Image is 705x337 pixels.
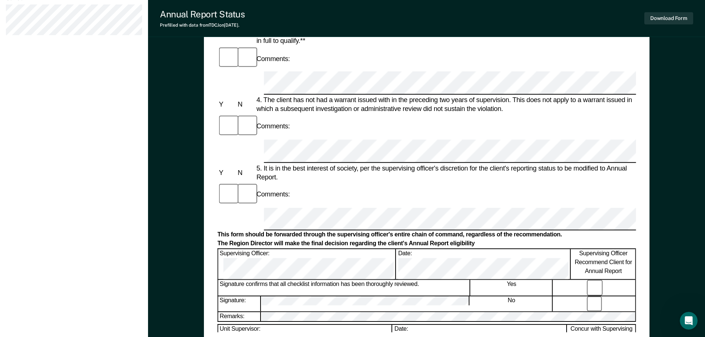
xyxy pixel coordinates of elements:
div: Signature confirms that all checklist information has been thoroughly reviewed. [218,280,470,295]
iframe: Intercom live chat [680,312,698,330]
div: This form should be forwarded through the supervising officer's entire chain of command, regardle... [217,232,636,239]
div: Yes [471,280,553,295]
div: Comments: [255,122,291,131]
div: Date: [396,249,570,280]
div: Prefilled with data from TDCJ on [DATE] . [160,23,245,28]
div: Y [217,100,236,109]
div: Signature: [218,296,261,311]
div: Comments: [255,54,291,63]
button: Download Form [644,12,693,24]
div: N [236,168,255,177]
div: 5. It is in the best interest of society, per the supervising officer's discretion for the client... [255,164,636,182]
div: No [470,296,553,311]
div: The Region Director will make the final decision regarding the client's Annual Report eligibility [217,240,636,248]
div: Supervising Officer Recommend Client for Annual Report [571,249,636,280]
div: 4. The client has not had a warrant issued with in the preceding two years of supervision. This d... [255,95,636,114]
div: N [236,100,255,109]
div: Y [217,168,236,177]
div: Annual Report Status [160,9,245,20]
div: Remarks: [218,312,261,321]
div: Supervising Officer: [218,249,396,280]
div: Comments: [255,190,291,199]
